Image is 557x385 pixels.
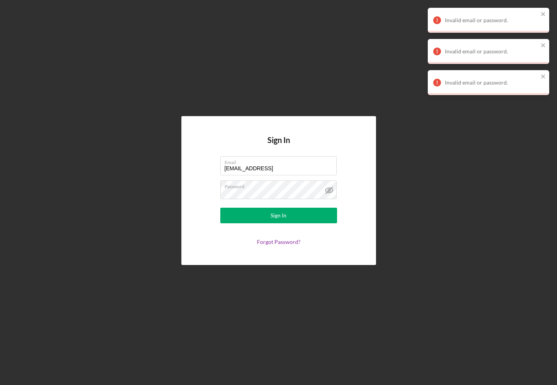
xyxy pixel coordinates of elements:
[267,136,290,156] h4: Sign In
[541,11,546,18] button: close
[541,42,546,49] button: close
[225,157,337,165] label: Email
[541,73,546,81] button: close
[445,48,538,55] div: Invalid email or password.
[225,181,337,189] label: Password
[445,17,538,23] div: Invalid email or password.
[257,238,300,245] a: Forgot Password?
[445,79,538,86] div: Invalid email or password.
[271,208,286,223] div: Sign In
[220,208,337,223] button: Sign In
